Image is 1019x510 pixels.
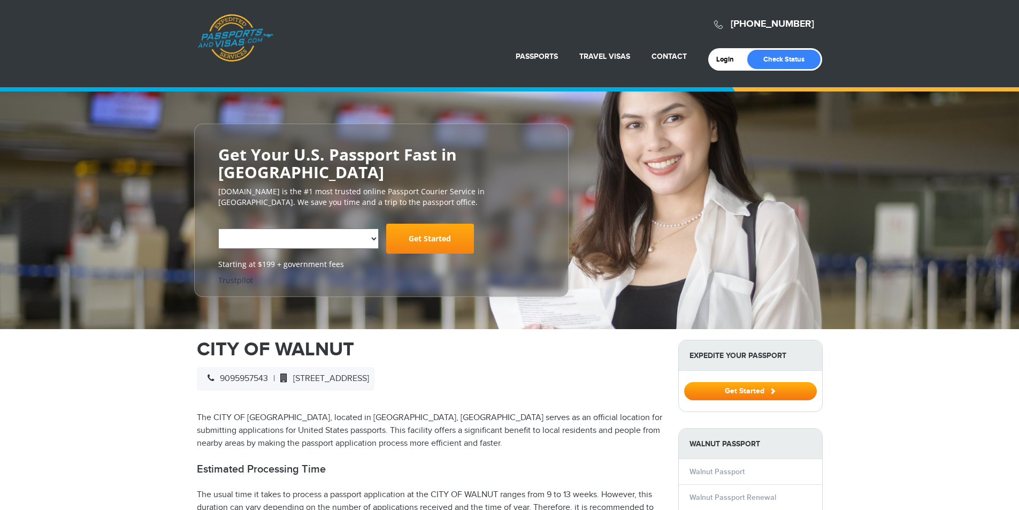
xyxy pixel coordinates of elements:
strong: Expedite Your Passport [679,340,822,371]
a: Login [716,55,741,64]
span: [STREET_ADDRESS] [275,374,369,384]
a: Passports [516,52,558,61]
span: Starting at $199 + government fees [218,259,545,270]
a: Trustpilot [218,275,253,285]
p: The CITY OF [GEOGRAPHIC_DATA], located in [GEOGRAPHIC_DATA], [GEOGRAPHIC_DATA] serves as an offic... [197,412,662,450]
p: [DOMAIN_NAME] is the #1 most trusted online Passport Courier Service in [GEOGRAPHIC_DATA]. We sav... [218,186,545,208]
a: Walnut Passport [689,467,745,476]
h2: Estimated Processing Time [197,463,662,476]
div: | [197,367,374,391]
a: Passports & [DOMAIN_NAME] [197,14,273,62]
a: [PHONE_NUMBER] [731,18,814,30]
button: Get Started [684,382,817,400]
a: Get Started [386,224,474,254]
a: Contact [652,52,687,61]
strong: Walnut Passport [679,429,822,459]
a: Check Status [747,50,821,69]
a: Travel Visas [579,52,630,61]
a: Walnut Passport Renewal [689,493,776,502]
h2: Get Your U.S. Passport Fast in [GEOGRAPHIC_DATA] [218,146,545,181]
span: 9095957543 [202,374,268,384]
a: Get Started [684,386,817,395]
h1: CITY OF WALNUT [197,340,662,359]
